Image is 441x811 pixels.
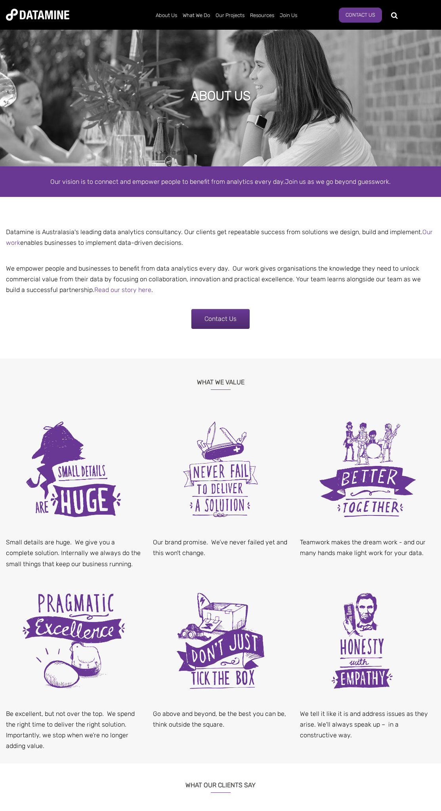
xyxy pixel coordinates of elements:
p: We tell it like it is and address issues as they arise. We'll always speak up – in a constructive... [300,708,435,741]
a: Contact Us [339,8,382,23]
img: Pragmatic excellence [14,581,133,700]
span: Contact Us [204,315,237,322]
p: Small details are huge. We give you a complete solution. Internally we always do the small things... [6,537,141,569]
p: Teamwork makes the dream work - and our many hands make light work for your data. [300,537,435,558]
img: Datamine [6,9,69,21]
h1: ABOUT US [191,87,251,105]
p: Our brand promise. We’ve never failed yet and this won't change. [153,537,288,558]
img: Don't just tick the box [161,581,280,700]
a: What We Do [180,5,213,26]
a: Read our story here [94,286,151,294]
a: Resources [247,5,277,26]
img: Better together [308,410,427,529]
p: Be excellent, but not over the top. We spend the right time to deliver the right solution. Import... [6,708,141,752]
img: Never fail to deliver a solution [161,410,280,529]
img: Honesty with Empathy [308,581,427,700]
span: Our vision is to connect and empower people to benefit from analytics every day. [50,178,285,185]
a: Contact Us [191,309,250,329]
a: Join Us [277,5,300,26]
a: About Us [153,5,180,26]
a: Our Projects [213,5,247,26]
img: Small Details Are Huge [14,410,133,529]
span: Join us as we go beyond guesswork. [285,178,391,185]
p: Go above and beyond, be the best you can be, think outside the square. [153,708,288,730]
